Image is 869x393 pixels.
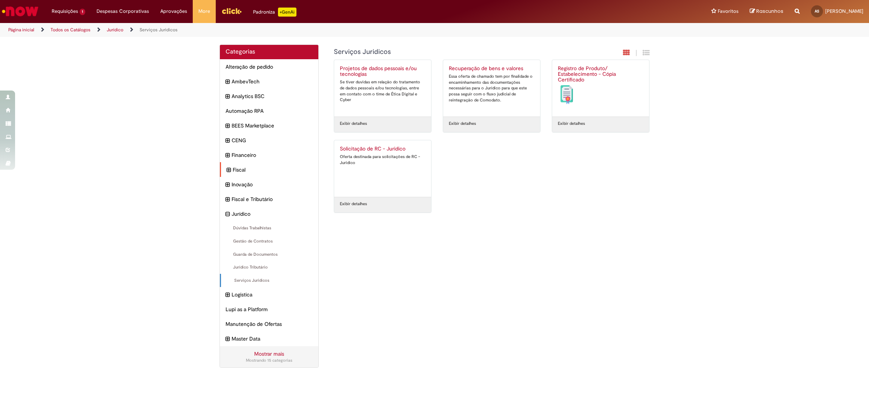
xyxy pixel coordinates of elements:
[226,78,230,86] i: expandir categoria AmbevTech
[226,63,313,71] span: Alteração de pedido
[227,278,313,284] span: Serviços Juridicos
[220,103,318,118] div: Automação RPA
[80,9,85,15] span: 1
[220,162,318,177] div: expandir categoria Fiscal Fiscal
[636,49,637,57] span: |
[220,287,318,302] div: expandir categoria Logistica Logistica
[340,154,425,166] div: Oferta destinada para solicitações de RC - Juridico
[825,8,863,14] span: [PERSON_NAME]
[815,9,819,14] span: AS
[340,79,425,103] div: Se tiver duvidas em relação do tratamento de dados pessoais e/ou tecnologias, entre em contato co...
[220,59,318,346] ul: Categorias
[232,151,313,159] span: Financeiro
[226,264,313,270] span: Jurídico Tributário
[278,8,296,17] p: +GenAi
[226,291,230,299] i: expandir categoria Logistica
[220,261,318,274] div: Jurídico Tributário
[220,248,318,261] div: Guarda de Documentos
[226,92,230,101] i: expandir categoria Analytics BSC
[220,74,318,89] div: expandir categoria AmbevTech AmbevTech
[97,8,149,15] span: Despesas Corporativas
[220,274,318,287] div: Serviços Juridicos
[221,5,242,17] img: click_logo_yellow_360x200.png
[226,137,230,145] i: expandir categoria CENG
[198,8,210,15] span: More
[1,4,40,19] img: ServiceNow
[220,302,318,317] div: Lupi as a Platform
[220,118,318,133] div: expandir categoria BEES Marketplace BEES Marketplace
[226,195,230,204] i: expandir categoria Fiscal e Tributário
[220,235,318,248] div: Gestão de Contratos
[226,49,313,55] h2: Categorias
[334,60,431,117] a: Projetos de dados pessoais e/ou tecnologias Se tiver duvidas em relação do tratamento de dados pe...
[449,66,534,72] h2: Recuperação de bens e valores
[232,195,313,203] span: Fiscal e Tributário
[558,121,585,127] a: Exibir detalhes
[220,316,318,332] div: Manutenção de Ofertas
[220,206,318,221] div: recolher categoria Jurídico Jurídico
[226,320,313,328] span: Manutenção de Ofertas
[756,8,783,15] span: Rascunhos
[334,48,568,56] h1: {"description":null,"title":"Serviços Juridicos"} Categoria
[220,331,318,346] div: expandir categoria Master Data Master Data
[220,147,318,163] div: expandir categoria Financeiro Financeiro
[558,66,643,83] h2: Registro de Produto/ Estabelecimento - Cópia Certificado
[226,122,230,130] i: expandir categoria BEES Marketplace
[340,201,367,207] a: Exibir detalhes
[254,350,284,357] a: Mostrar mais
[8,27,34,33] a: Página inicial
[160,8,187,15] span: Aprovações
[232,335,313,342] span: Master Data
[226,210,230,218] i: recolher categoria Jurídico
[253,8,296,17] div: Padroniza
[334,140,431,197] a: Solicitação de RC - Juridico Oferta destinada para solicitações de RC - Juridico
[643,49,649,56] i: Exibição de grade
[340,121,367,127] a: Exibir detalhes
[232,137,313,144] span: CENG
[227,166,231,174] i: expandir categoria Fiscal
[623,49,630,56] i: Exibição em cartão
[449,121,476,127] a: Exibir detalhes
[232,122,313,129] span: BEES Marketplace
[750,8,783,15] a: Rascunhos
[220,177,318,192] div: expandir categoria Inovação Inovação
[226,238,313,244] span: Gestão de Contratos
[220,221,318,287] ul: Jurídico subcategorias
[220,221,318,235] div: Dúvidas Trabalhistas
[226,107,313,115] span: Automação RPA
[718,8,738,15] span: Favoritos
[340,66,425,78] h2: Projetos de dados pessoais e/ou tecnologias
[226,181,230,189] i: expandir categoria Inovação
[226,358,313,364] div: Mostrando 15 categorias
[52,8,78,15] span: Requisições
[220,192,318,207] div: expandir categoria Fiscal e Tributário Fiscal e Tributário
[226,225,313,231] span: Dúvidas Trabalhistas
[226,305,313,313] span: Lupi as a Platform
[449,74,534,103] div: Essa oferta de chamado tem por finalidade o encaminhamento das documentações necessárias para o J...
[232,78,313,85] span: AmbevTech
[226,335,230,343] i: expandir categoria Master Data
[226,151,230,160] i: expandir categoria Financeiro
[233,166,313,173] span: Fiscal
[552,60,649,117] a: Registro de Produto/ Estabelecimento - Cópia Certificado Registro de Produto/ Estabelecimento - C...
[443,60,540,117] a: Recuperação de bens e valores Essa oferta de chamado tem por finalidade o encaminhamento das docu...
[226,252,313,258] span: Guarda de Documentos
[220,133,318,148] div: expandir categoria CENG CENG
[232,291,313,298] span: Logistica
[232,210,313,218] span: Jurídico
[6,23,574,37] ul: Trilhas de página
[140,27,178,33] a: Serviços Juridicos
[232,92,313,100] span: Analytics BSC
[558,85,576,104] img: Registro de Produto/ Estabelecimento - Cópia Certificado
[51,27,91,33] a: Todos os Catálogos
[220,59,318,74] div: Alteração de pedido
[232,181,313,188] span: Inovação
[340,146,425,152] h2: Solicitação de RC - Juridico
[220,89,318,104] div: expandir categoria Analytics BSC Analytics BSC
[107,27,123,33] a: Jurídico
